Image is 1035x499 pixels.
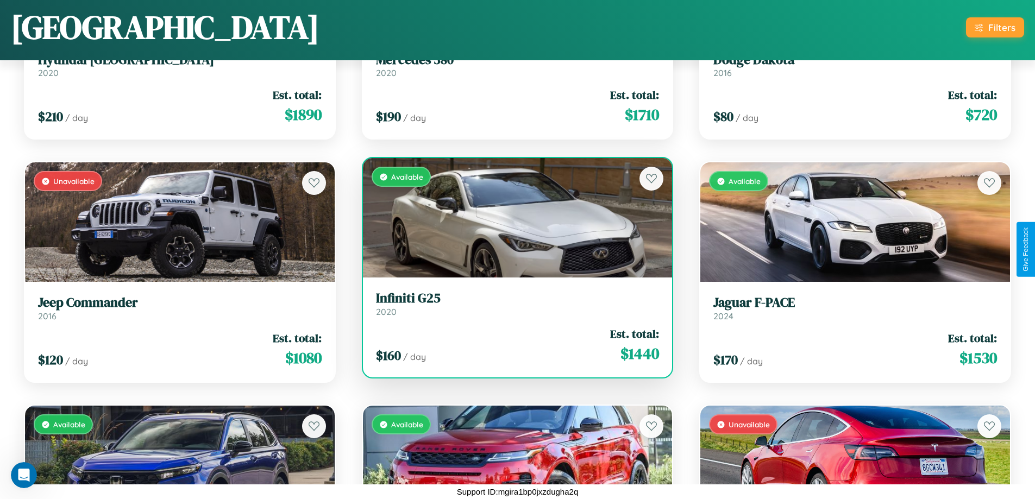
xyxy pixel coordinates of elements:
span: 2020 [38,67,59,78]
h1: [GEOGRAPHIC_DATA] [11,5,319,49]
span: $ 170 [713,351,738,369]
h3: Hyundai [GEOGRAPHIC_DATA] [38,52,322,68]
span: $ 160 [376,346,401,364]
span: $ 210 [38,108,63,125]
h3: Infiniti G25 [376,290,660,306]
span: Unavailable [53,176,95,186]
span: 2020 [376,67,397,78]
span: / day [65,356,88,367]
span: / day [736,112,758,123]
span: Est. total: [273,330,322,346]
span: $ 80 [713,108,733,125]
span: Available [391,172,423,181]
span: Available [729,176,761,186]
a: Dodge Dakota2016 [713,52,997,79]
a: Infiniti G252020 [376,290,660,317]
a: Mercedes 3802020 [376,52,660,79]
span: Est. total: [610,326,659,342]
a: Jeep Commander2016 [38,295,322,321]
a: Hyundai [GEOGRAPHIC_DATA]2020 [38,52,322,79]
span: $ 1710 [625,104,659,125]
a: Jaguar F-PACE2024 [713,295,997,321]
span: $ 1890 [285,104,322,125]
span: / day [740,356,763,367]
span: 2016 [38,311,57,321]
span: $ 720 [965,104,997,125]
button: Filters [966,17,1024,37]
h3: Jeep Commander [38,295,322,311]
span: $ 120 [38,351,63,369]
div: Filters [988,22,1015,33]
span: / day [403,112,426,123]
h3: Jaguar F-PACE [713,295,997,311]
span: Est. total: [948,87,997,103]
span: Est. total: [273,87,322,103]
div: Give Feedback [1022,228,1030,271]
p: Support ID: mgira1bp0jxzdugha2q [457,484,578,499]
span: 2020 [376,306,397,317]
span: / day [65,112,88,123]
span: Unavailable [729,420,770,429]
iframe: Intercom live chat [11,462,37,488]
span: / day [403,351,426,362]
span: Available [53,420,85,429]
span: Est. total: [948,330,997,346]
span: Available [391,420,423,429]
span: Est. total: [610,87,659,103]
span: $ 190 [376,108,401,125]
span: 2016 [713,67,732,78]
span: $ 1440 [620,343,659,364]
span: $ 1080 [285,347,322,369]
span: 2024 [713,311,733,321]
span: $ 1530 [959,347,997,369]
